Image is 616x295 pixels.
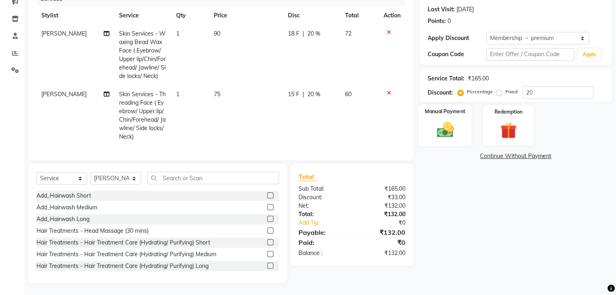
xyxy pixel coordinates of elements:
div: Sub Total: [292,185,352,193]
img: _cash.svg [431,120,458,140]
span: 1 [176,30,179,37]
div: Coupon Code [428,50,486,59]
div: ₹33.00 [352,193,411,202]
input: Enter Offer / Coupon Code [486,48,575,61]
div: ₹132.00 [352,202,411,210]
a: Continue Without Payment [421,152,610,160]
span: 1 [176,91,179,98]
span: 72 [345,30,352,37]
div: Hair Treatments - Hair Treatment Care (Hydrating/ Purifying) Long [36,262,209,270]
span: Skin Services - Threading Face ( Eyebrow/ Upper lip/Chin/Forehead/ Jawline/ Side locks/ Neck) [119,91,166,140]
th: Total [340,6,379,25]
span: 20 % [307,29,320,38]
div: Add_Hairwash Short [36,192,91,200]
th: Qty [171,6,209,25]
div: ₹0 [352,238,411,247]
div: ₹0 [362,219,411,227]
div: ₹165.00 [468,74,489,83]
div: Balance : [292,249,352,257]
label: Manual Payment [425,107,465,115]
span: [PERSON_NAME] [41,30,87,37]
span: | [303,90,304,99]
th: Disc [283,6,340,25]
div: Payable: [292,228,352,237]
div: ₹165.00 [352,185,411,193]
div: 0 [448,17,451,25]
div: Discount: [292,193,352,202]
span: 18 F [288,29,299,38]
div: ₹132.00 [352,210,411,219]
label: Redemption [495,108,522,116]
span: 15 F [288,90,299,99]
div: ₹132.00 [352,249,411,257]
span: 60 [345,91,352,98]
div: Last Visit: [428,5,455,14]
img: _gift.svg [495,120,522,141]
div: [DATE] [456,5,474,14]
div: Discount: [428,88,453,97]
th: Stylist [36,6,114,25]
div: Points: [428,17,446,25]
span: 75 [214,91,220,98]
div: Add_Hairwash Medium [36,203,97,212]
th: Price [209,6,283,25]
div: Hair Treatments - Hair Treatment Care (Hydrating/ Purifying) Short [36,238,210,247]
div: Net: [292,202,352,210]
div: ₹132.00 [352,228,411,237]
span: [PERSON_NAME] [41,91,87,98]
div: Apply Discount [428,34,486,42]
div: Hair Treatments - Head Massage (30 mins) [36,227,149,235]
a: Add Tip [292,219,362,227]
th: Service [114,6,171,25]
button: Apply [578,48,601,61]
span: | [303,29,304,38]
label: Percentage [467,88,493,95]
div: Paid: [292,238,352,247]
input: Search or Scan [147,172,279,184]
div: Add_Hairwash Long [36,215,90,223]
span: 90 [214,30,220,37]
div: Service Total: [428,74,465,83]
span: 20 % [307,90,320,99]
th: Action [379,6,405,25]
span: Skin Services - Waxing Bead Wax Face ( Eyebrow/ Upper lip/Chin/Forehead/ Jawline/ Side locks/ Neck) [119,30,166,80]
label: Fixed [505,88,518,95]
div: Hair Treatments - Hair Treatment Care (Hydrating/ Purifying) Medium [36,250,216,259]
span: Total [298,173,317,181]
div: Total: [292,210,352,219]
